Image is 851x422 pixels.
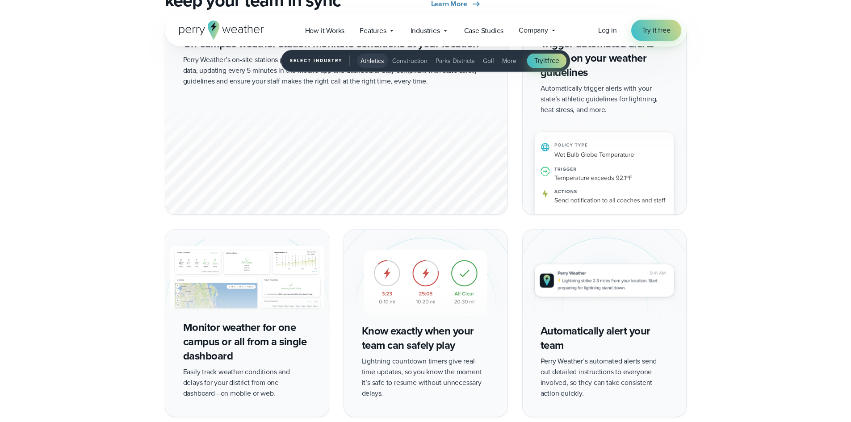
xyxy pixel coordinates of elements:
[534,55,559,66] span: Try free
[411,25,440,36] span: Industries
[543,55,547,66] span: it
[464,25,504,36] span: Case Studies
[598,25,617,35] span: Log in
[499,54,520,68] button: More
[389,54,431,68] button: Construction
[305,25,345,36] span: How it Works
[479,54,498,68] button: Golf
[361,56,384,66] span: Athletics
[290,55,350,66] span: Select Industry
[457,21,511,40] a: Case Studies
[298,21,352,40] a: How it Works
[357,54,388,68] button: Athletics
[598,25,617,36] a: Log in
[631,20,681,41] a: Try it free
[392,56,428,66] span: Construction
[527,54,566,68] a: Tryitfree
[432,54,478,68] button: Parks Districts
[519,25,548,36] span: Company
[642,25,671,36] span: Try it free
[483,56,494,66] span: Golf
[502,56,516,66] span: More
[360,25,386,36] span: Features
[436,56,475,66] span: Parks Districts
